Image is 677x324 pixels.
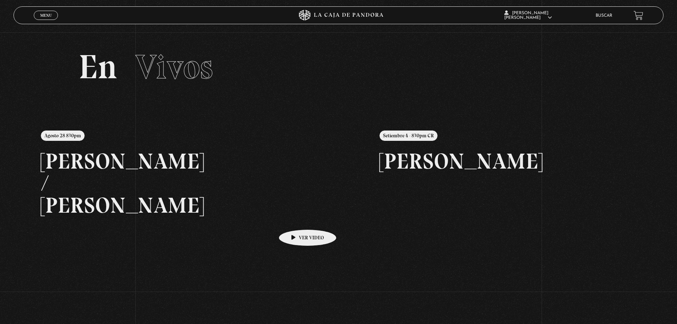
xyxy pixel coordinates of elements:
[135,47,213,87] span: Vivos
[634,11,643,20] a: View your shopping cart
[596,14,612,18] a: Buscar
[79,50,598,84] h2: En
[504,11,552,20] span: [PERSON_NAME] [PERSON_NAME]
[38,19,54,24] span: Cerrar
[40,13,52,17] span: Menu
